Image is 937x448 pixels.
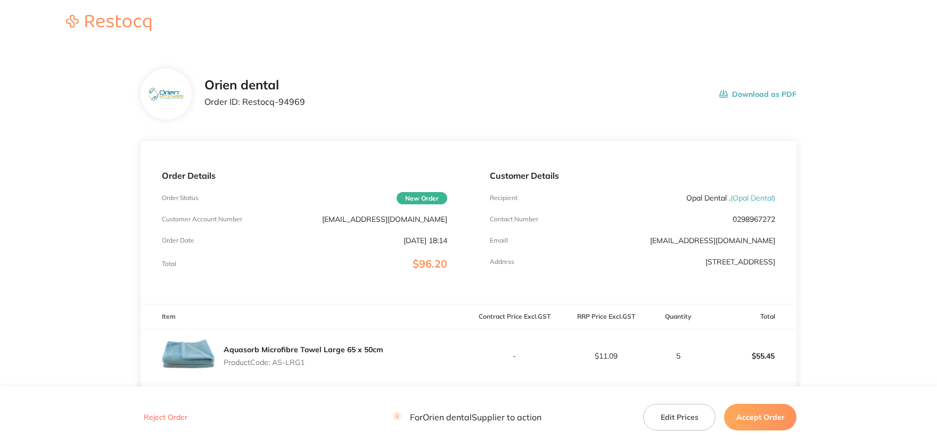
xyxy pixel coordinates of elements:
a: Aquasorb Microfibre Towel Large 65 x 50cm [224,345,383,354]
img: eTEwcnBkag [149,88,183,101]
th: Total [705,304,796,329]
p: - [469,352,560,360]
p: [DATE] 18:14 [404,236,447,245]
button: Accept Order [724,404,796,430]
p: Order ID: Restocq- 94969 [204,97,305,106]
p: For Orien dental Supplier to action [393,412,541,422]
th: RRP Price Excl. GST [560,304,652,329]
p: Customer Account Number [162,215,242,223]
p: $55.45 [705,343,796,369]
p: [EMAIL_ADDRESS][DOMAIN_NAME] [322,215,447,223]
p: Address [490,258,514,266]
p: $11.09 [561,352,651,360]
th: Quantity [652,304,705,329]
th: Contract Price Excl. GST [468,304,560,329]
p: Order Status [162,194,199,202]
p: Product Code: AS-LRG1 [224,358,383,367]
p: Emaill [490,237,508,244]
p: 0298967272 [733,215,775,223]
img: cjFkeG10NQ [162,383,215,436]
p: Order Details [162,171,447,180]
p: Recipient [490,194,517,202]
span: $96.20 [413,257,447,270]
a: [EMAIL_ADDRESS][DOMAIN_NAME] [650,236,775,245]
img: Restocq logo [55,15,162,31]
button: Reject Order [141,413,191,422]
p: Total [162,260,176,268]
p: [STREET_ADDRESS] [705,258,775,266]
span: ( Opal Dental ) [730,193,775,203]
p: 5 [653,352,704,360]
p: Order Date [162,237,194,244]
h2: Orien dental [204,78,305,93]
button: Download as PDF [719,78,796,111]
a: Restocq logo [55,15,162,32]
span: New Order [397,192,447,204]
p: Contact Number [490,215,538,223]
th: Item [141,304,468,329]
button: Edit Prices [643,404,716,430]
p: Customer Details [490,171,775,180]
img: YzE0cThtdw [162,329,215,383]
p: Opal Dental . [686,194,775,202]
